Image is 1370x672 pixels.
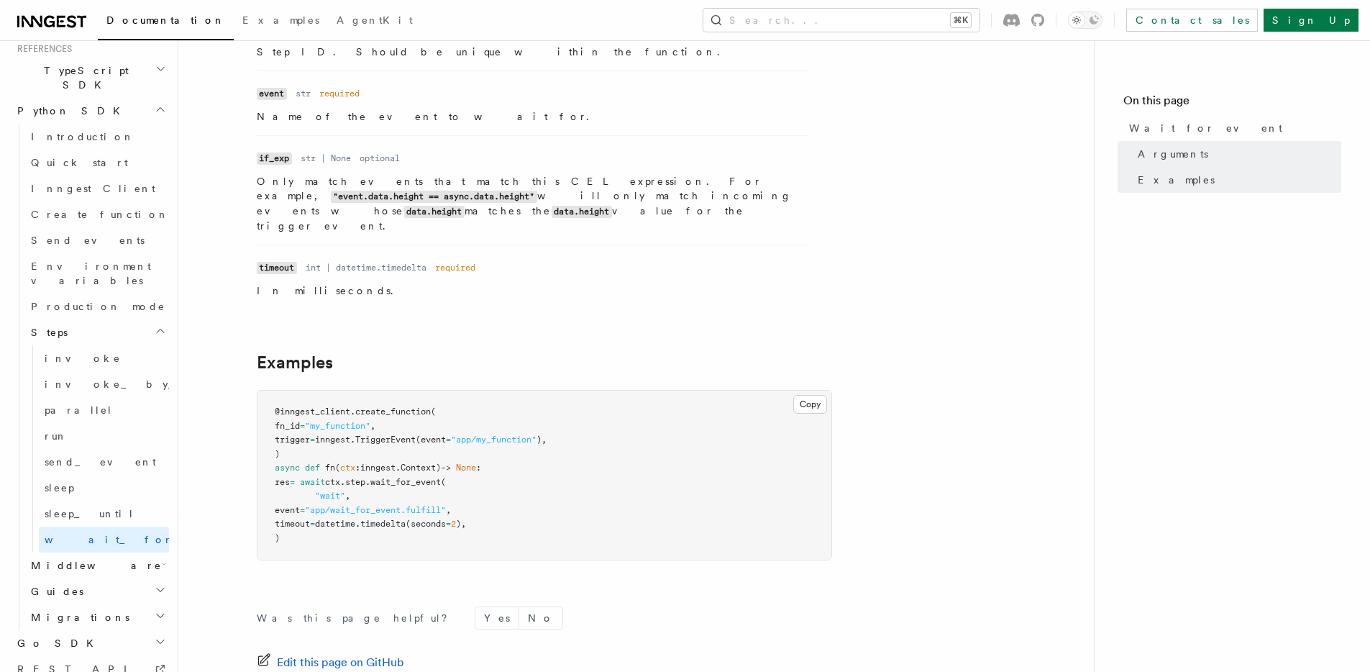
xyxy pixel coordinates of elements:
span: "my_function" [305,421,370,431]
span: wait_for_event [370,477,441,487]
span: inngest. [315,435,355,445]
span: run [45,430,68,442]
span: timedelta [360,519,406,529]
span: sleep [45,482,74,494]
span: "wait" [315,491,345,501]
a: Send events [25,227,169,253]
span: ) [275,449,280,459]
dd: int | datetime.timedelta [306,262,426,273]
span: def [305,463,320,473]
a: AgentKit [328,4,421,39]
span: = [446,519,451,529]
button: Search...⌘K [703,9,979,32]
a: Production mode [25,294,169,319]
a: Inngest Client [25,176,169,201]
span: send_event [45,456,156,468]
span: = [300,421,305,431]
a: invoke [39,345,169,371]
span: . [340,477,345,487]
button: Migrations [25,604,169,630]
button: Python SDK [12,98,169,124]
span: = [310,435,315,445]
code: timeout [257,262,297,274]
span: datetime. [315,519,360,529]
a: Create function [25,201,169,227]
span: None [456,463,476,473]
span: = [446,435,451,445]
span: . [365,477,370,487]
code: data.height [552,206,612,218]
span: Send events [31,235,145,246]
a: Wait for event [1123,115,1341,141]
span: Guides [25,584,83,599]
a: Arguments [1132,141,1341,167]
button: Middleware [25,553,169,578]
kbd: ⌘K [951,13,971,27]
dd: str [296,88,311,99]
span: , [345,491,350,501]
span: ( [335,463,340,473]
span: ( [441,477,446,487]
span: step [345,477,365,487]
span: (event [416,435,446,445]
span: Inngest Client [31,183,155,194]
button: Guides [25,578,169,604]
span: await [300,477,325,487]
p: Only match events that match this CEL expression. For example, will only match incoming events wh... [257,174,809,233]
span: fn [325,463,335,473]
span: ctx [340,463,355,473]
span: Quick start [31,157,128,168]
a: invoke_by_id [39,371,169,397]
a: send_event [39,449,169,475]
span: invoke_by_id [45,378,213,390]
span: ), [536,435,547,445]
span: create_function [355,407,431,417]
span: : [476,463,481,473]
span: = [310,519,315,529]
button: Toggle dark mode [1068,12,1102,29]
a: Quick start [25,150,169,176]
div: Python SDK [12,124,169,630]
span: ) [275,533,280,543]
a: Environment variables [25,253,169,294]
a: Contact sales [1126,9,1258,32]
code: "event.data.height == async.data.height" [331,191,537,203]
span: Middleware [25,558,162,573]
dd: required [435,262,475,273]
a: sleep [39,475,169,501]
a: Examples [257,353,333,373]
span: event [275,505,300,515]
span: res [275,477,290,487]
button: Yes [475,607,519,629]
span: Examples [242,14,319,26]
span: Environment variables [31,260,151,286]
span: = [290,477,295,487]
span: Steps [25,325,68,340]
p: Step ID. Should be unique within the function. [257,45,809,59]
a: wait_for_event [39,527,169,553]
span: 2 [451,519,456,529]
dd: required [319,88,360,99]
code: if_exp [257,153,292,165]
button: No [519,607,562,629]
span: AgentKit [337,14,413,26]
span: "app/my_function" [451,435,536,445]
button: Go SDK [12,630,169,656]
span: Create function [31,209,169,220]
span: , [370,421,375,431]
div: Steps [25,345,169,553]
span: Context) [401,463,441,473]
span: async [275,463,300,473]
span: inngest [360,463,396,473]
span: Python SDK [12,104,129,118]
a: Examples [234,4,328,39]
span: fn_id [275,421,300,431]
a: Documentation [98,4,234,40]
span: parallel [45,404,113,416]
span: -> [441,463,451,473]
span: Introduction [31,131,134,142]
button: Copy [793,395,827,414]
code: data.height [404,206,465,218]
span: "app/wait_for_event.fulfill" [305,505,446,515]
span: Arguments [1138,147,1208,161]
